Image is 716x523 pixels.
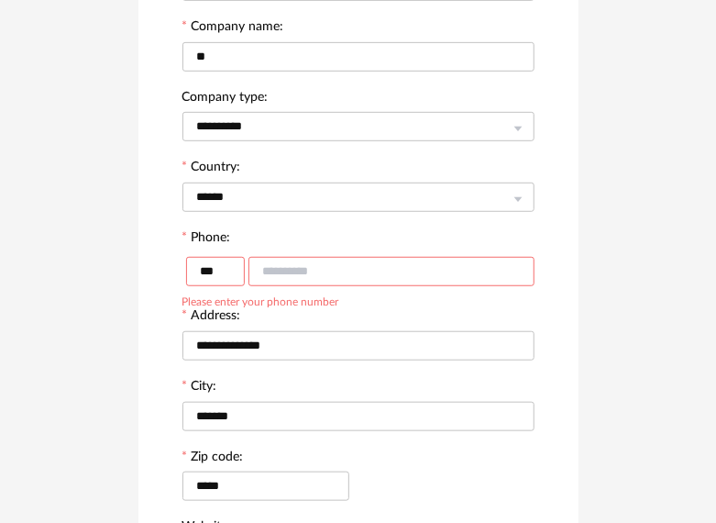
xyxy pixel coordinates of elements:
label: Country: [182,161,241,177]
label: Phone: [182,231,231,248]
label: City: [182,380,217,396]
div: Please enter your phone number [182,293,339,307]
label: Company type: [182,91,269,107]
label: Company name: [182,20,284,37]
label: Address: [182,309,241,326]
label: Zip code: [182,451,244,467]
